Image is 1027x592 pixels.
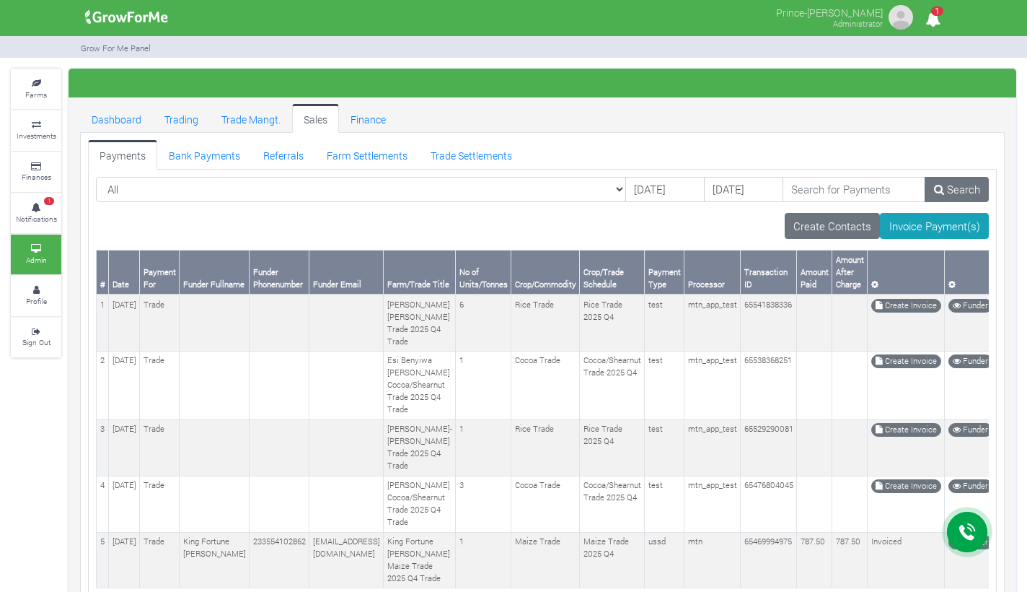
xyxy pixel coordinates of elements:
td: Trade [140,419,180,476]
td: Trade [140,532,180,588]
th: Processor [684,251,741,295]
a: Trade Mangt. [210,104,292,133]
th: # [97,251,109,295]
a: Create Contacts [785,213,881,239]
th: No of Units/Tonnes [456,251,511,295]
td: 3 [97,419,109,476]
td: 787.50 [832,532,868,588]
span: 1 [931,6,943,16]
th: Payment For [140,251,180,295]
small: Sign Out [22,337,50,347]
th: Funder Phonenumber [250,251,309,295]
td: Invoiced [868,532,945,588]
small: Profile [26,296,47,306]
th: Funder Fullname [180,251,250,295]
a: Funder [948,299,992,313]
td: mtn [684,532,741,588]
td: 2 [97,351,109,419]
small: Finances [22,172,51,182]
a: Funder [948,423,992,437]
a: Investments [11,110,61,150]
th: Date [109,251,140,295]
td: Rice Trade [511,419,580,476]
td: 1 [456,532,511,588]
td: 1 [97,295,109,351]
a: Trade Settlements [419,140,524,169]
td: mtn_app_test [684,295,741,351]
td: [DATE] [109,351,140,419]
a: Payments [88,140,157,169]
small: Farms [25,90,47,100]
a: Dashboard [80,104,153,133]
td: Trade [140,295,180,351]
td: test [645,476,684,532]
a: Create Invoice [871,354,941,368]
th: Crop/Commodity [511,251,580,295]
img: growforme image [886,3,915,32]
img: growforme image [80,3,173,32]
input: DD/MM/YYYY [704,177,783,203]
td: Maize Trade [511,532,580,588]
a: Create Invoice [871,299,941,313]
a: Referrals [252,140,315,169]
a: Sign Out [11,318,61,357]
a: Admin [11,235,61,274]
td: Rice Trade [511,295,580,351]
td: [PERSON_NAME]-[PERSON_NAME] Trade 2025 Q4 Trade [384,419,456,476]
a: Finance [339,104,397,133]
td: 787.50 [797,532,832,588]
td: [PERSON_NAME] [PERSON_NAME] Trade 2025 Q4 Trade [384,295,456,351]
small: Investments [17,131,56,141]
a: Funder [948,354,992,368]
td: [DATE] [109,419,140,476]
a: Bank Payments [157,140,252,169]
input: Search for Payments [783,177,926,203]
td: 65469994975 [741,532,797,588]
small: Notifications [16,214,57,224]
p: Prince-[PERSON_NAME] [776,3,883,20]
th: Transaction ID [741,251,797,295]
td: test [645,295,684,351]
th: Funder Email [309,251,384,295]
td: Esi Benyiwa [PERSON_NAME] Cocoa/Shearnut Trade 2025 Q4 Trade [384,351,456,419]
td: mtn_app_test [684,419,741,476]
a: Trading [153,104,210,133]
td: King Fortune [PERSON_NAME] Maize Trade 2025 Q4 Trade [384,532,456,588]
td: King Fortune [PERSON_NAME] [180,532,250,588]
span: 1 [44,197,54,206]
td: mtn_app_test [684,476,741,532]
a: Profile [11,276,61,315]
td: 6 [456,295,511,351]
th: Farm/Trade Title [384,251,456,295]
td: Cocoa Trade [511,351,580,419]
td: 65541838336 [741,295,797,351]
th: Amount Paid [797,251,832,295]
i: Notifications [919,3,947,35]
a: Finances [11,152,61,192]
th: Crop/Trade Schedule [580,251,645,295]
td: 1 [456,419,511,476]
td: Cocoa/Shearnut Trade 2025 Q4 [580,351,645,419]
td: [DATE] [109,532,140,588]
td: 65538368251 [741,351,797,419]
td: [EMAIL_ADDRESS][DOMAIN_NAME] [309,532,384,588]
td: ussd [645,532,684,588]
a: Create Invoice [871,479,941,493]
td: 233554102862 [250,532,309,588]
td: 5 [97,532,109,588]
small: Grow For Me Panel [81,43,151,53]
td: Cocoa/Shearnut Trade 2025 Q4 [580,476,645,532]
td: Cocoa Trade [511,476,580,532]
small: Admin [26,255,47,265]
small: Administrator [833,18,883,29]
a: Create Invoice [871,423,941,437]
td: Maize Trade 2025 Q4 [580,532,645,588]
a: Farms [11,69,61,109]
th: Payment Type [645,251,684,295]
a: Farm Settlements [315,140,419,169]
a: Search [925,177,989,203]
td: mtn_app_test [684,351,741,419]
td: test [645,351,684,419]
td: 65476804045 [741,476,797,532]
td: Rice Trade 2025 Q4 [580,295,645,351]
